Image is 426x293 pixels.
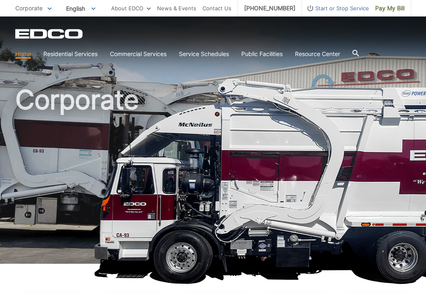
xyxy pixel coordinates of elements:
[15,49,31,59] a: Home
[179,49,229,59] a: Service Schedules
[295,49,340,59] a: Resource Center
[60,2,102,15] span: English
[110,49,167,59] a: Commercial Services
[202,4,231,13] a: Contact Us
[15,87,411,267] h1: Corporate
[241,49,283,59] a: Public Facilities
[111,4,151,13] a: About EDCO
[15,29,84,39] a: EDCD logo. Return to the homepage.
[43,49,98,59] a: Residential Services
[157,4,196,13] a: News & Events
[375,4,405,13] span: Pay My Bill
[15,5,43,12] span: Corporate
